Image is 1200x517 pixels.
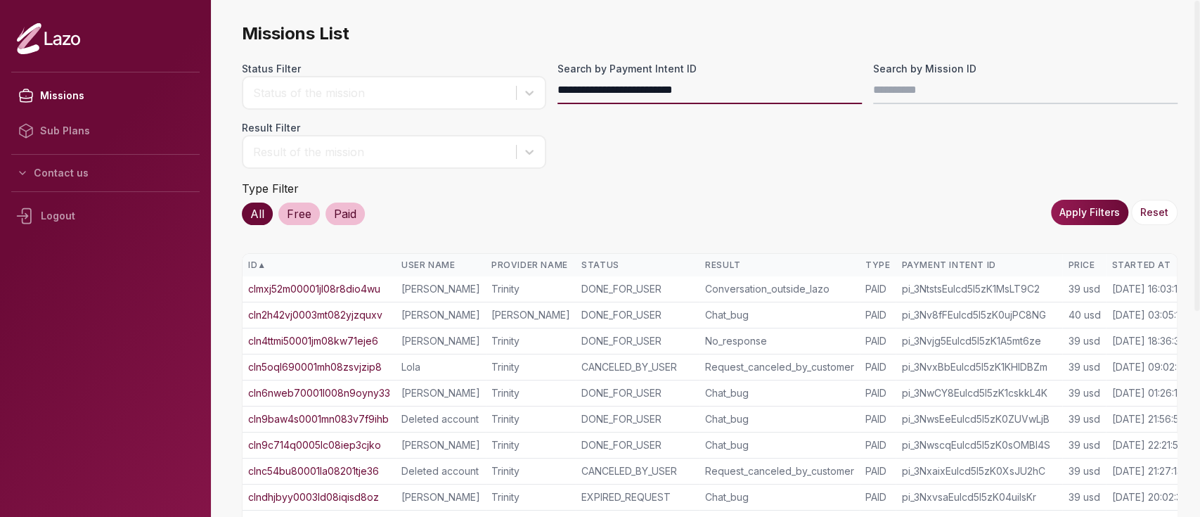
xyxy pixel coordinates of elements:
div: pi_3NwscqEulcd5I5zK0sOMBI4S [901,438,1057,452]
div: pi_3NvxBbEulcd5I5zK1KHIDBZm [901,360,1057,374]
div: DONE_FOR_USER [581,412,694,426]
div: DONE_FOR_USER [581,308,694,322]
div: Trinity [491,490,570,504]
a: cln5oql690001mh08zsvjzip8 [248,360,382,374]
div: Trinity [491,334,570,348]
div: PAID [865,308,890,322]
div: Trinity [491,386,570,400]
div: 39 usd [1068,360,1100,374]
div: [PERSON_NAME] [401,282,480,296]
div: pi_3NxvsaEulcd5I5zK04uiIsKr [901,490,1057,504]
div: Payment Intent ID [901,260,1057,271]
div: [DATE] 01:26:19 [1111,386,1183,400]
div: DONE_FOR_USER [581,334,694,348]
div: [PERSON_NAME] [401,334,480,348]
div: All [242,203,273,225]
div: Result of the mission [253,143,509,160]
div: [DATE] 21:56:59 [1111,412,1185,426]
div: [DATE] 09:02:01 [1111,360,1186,374]
span: ▲ [257,260,266,271]
button: Contact us [11,160,200,186]
div: Trinity [491,360,570,374]
div: 39 usd [1068,334,1100,348]
div: [DATE] 22:21:58 [1111,438,1184,452]
div: Provider Name [491,260,570,271]
a: cln4ttmi50001jm08kw71eje6 [248,334,378,348]
div: Paid [325,203,365,225]
div: Trinity [491,412,570,426]
div: PAID [865,386,890,400]
div: pi_3NwsEeEulcd5I5zK0ZUVwLjB [901,412,1057,426]
div: CANCELED_BY_USER [581,360,694,374]
span: Missions List [242,23,1178,45]
div: Trinity [491,438,570,452]
div: pi_3NxaixEulcd5I5zK0XsJU2hC [901,464,1057,478]
div: 39 usd [1068,282,1100,296]
div: DONE_FOR_USER [581,438,694,452]
div: [DATE] 18:36:35 [1111,334,1185,348]
div: ID [248,260,390,271]
div: PAID [865,334,890,348]
div: pi_3NwCY8Eulcd5I5zK1cskkL4K [901,386,1057,400]
div: Deleted account [401,412,480,426]
div: Chat_bug [705,308,854,322]
div: 39 usd [1068,464,1100,478]
div: [PERSON_NAME] [401,308,480,322]
a: cln9c714q0005lc08iep3cjko [248,438,381,452]
div: [DATE] 16:03:10 [1111,282,1183,296]
div: Price [1068,260,1100,271]
div: Conversation_outside_lazo [705,282,854,296]
div: Request_canceled_by_customer [705,464,854,478]
div: Chat_bug [705,412,854,426]
div: EXPIRED_REQUEST [581,490,694,504]
label: Result Filter [242,121,546,135]
div: DONE_FOR_USER [581,282,694,296]
div: CANCELED_BY_USER [581,464,694,478]
div: Logout [11,198,200,234]
div: PAID [865,360,890,374]
div: Status of the mission [253,84,509,101]
a: cln9baw4s0001mn083v7f9ihb [248,412,389,426]
div: [PERSON_NAME] [401,490,480,504]
div: PAID [865,490,890,504]
button: Reset [1131,200,1178,225]
div: Chat_bug [705,490,854,504]
div: pi_3Nv8fFEulcd5I5zK0ujPC8NG [901,308,1057,322]
a: cln6nweb70001l008n9oyny33 [248,386,390,400]
label: Type Filter [242,181,299,196]
a: clndhjbyy0003ld08iqisd8oz [248,490,379,504]
div: DONE_FOR_USER [581,386,694,400]
a: Sub Plans [11,113,200,148]
div: Free [278,203,320,225]
div: No_response [705,334,854,348]
div: [PERSON_NAME] [491,308,570,322]
div: Trinity [491,282,570,296]
div: 39 usd [1068,386,1100,400]
div: 39 usd [1068,412,1100,426]
div: Request_canceled_by_customer [705,360,854,374]
div: Lola [401,360,480,374]
label: Search by Mission ID [873,62,1178,76]
div: Chat_bug [705,438,854,452]
div: Deleted account [401,464,480,478]
div: [DATE] 03:05:15 [1111,308,1185,322]
div: Result [705,260,854,271]
a: cln2h42vj0003mt082yjzquxv [248,308,382,322]
div: [DATE] 20:02:35 [1111,490,1187,504]
div: PAID [865,282,890,296]
div: pi_3Nvjg5Eulcd5I5zK1A5mt6ze [901,334,1057,348]
div: pi_3NtstsEulcd5I5zK1MsLT9C2 [901,282,1057,296]
div: 39 usd [1068,490,1100,504]
div: PAID [865,412,890,426]
div: Trinity [491,464,570,478]
div: Status [581,260,694,271]
div: PAID [865,438,890,452]
div: Started At [1111,260,1187,271]
div: PAID [865,464,890,478]
button: Apply Filters [1051,200,1128,225]
div: [PERSON_NAME] [401,386,480,400]
div: Type [865,260,890,271]
a: clmxj52m00001jl08r8dio4wu [248,282,380,296]
label: Search by Payment Intent ID [557,62,862,76]
div: 40 usd [1068,308,1100,322]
